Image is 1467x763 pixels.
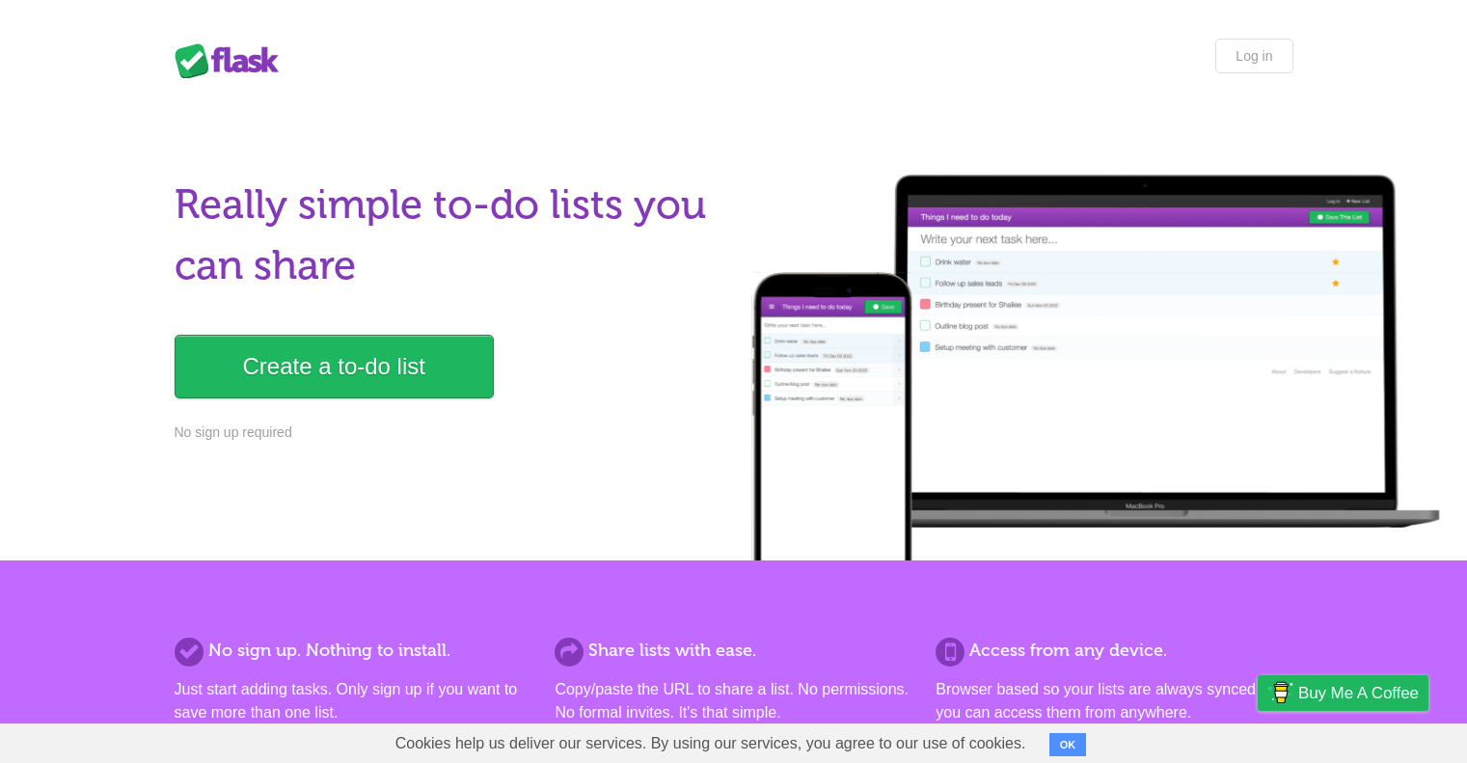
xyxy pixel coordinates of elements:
p: Just start adding tasks. Only sign up if you want to save more than one list. [175,678,531,724]
h2: Access from any device. [936,638,1292,664]
h2: Share lists with ease. [555,638,911,664]
h1: Really simple to-do lists you can share [175,175,722,296]
span: Buy me a coffee [1298,676,1419,710]
p: Browser based so your lists are always synced and you can access them from anywhere. [936,678,1292,724]
p: Copy/paste the URL to share a list. No permissions. No formal invites. It's that simple. [555,678,911,724]
img: Buy me a coffee [1267,676,1293,709]
p: No sign up required [175,422,722,443]
a: Create a to-do list [175,335,494,398]
a: Log in [1215,39,1292,73]
button: OK [1049,733,1087,756]
span: Cookies help us deliver our services. By using our services, you agree to our use of cookies. [376,724,1046,763]
div: Flask Lists [175,43,290,78]
h2: No sign up. Nothing to install. [175,638,531,664]
a: Buy me a coffee [1258,675,1428,711]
